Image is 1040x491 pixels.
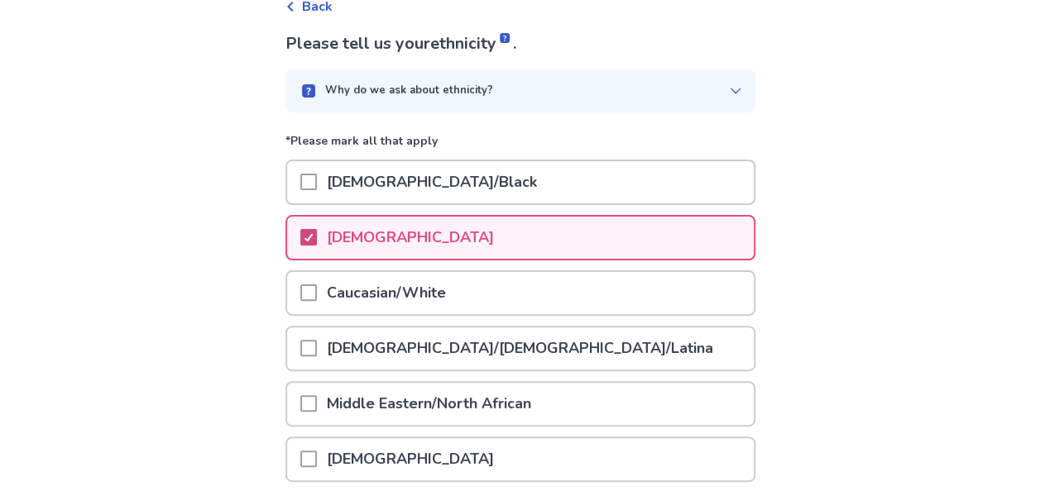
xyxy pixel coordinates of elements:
p: Why do we ask about ethnicity? [325,83,493,99]
p: Please tell us your . [285,31,755,56]
p: Caucasian/White [317,272,456,314]
p: [DEMOGRAPHIC_DATA]/[DEMOGRAPHIC_DATA]/Latina [317,327,723,369]
p: [DEMOGRAPHIC_DATA]/Black [317,161,547,203]
p: [DEMOGRAPHIC_DATA] [317,217,504,259]
p: Middle Eastern/North African [317,383,541,425]
span: ethnicity [430,32,513,55]
p: [DEMOGRAPHIC_DATA] [317,438,504,480]
p: *Please mark all that apply [285,132,755,160]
